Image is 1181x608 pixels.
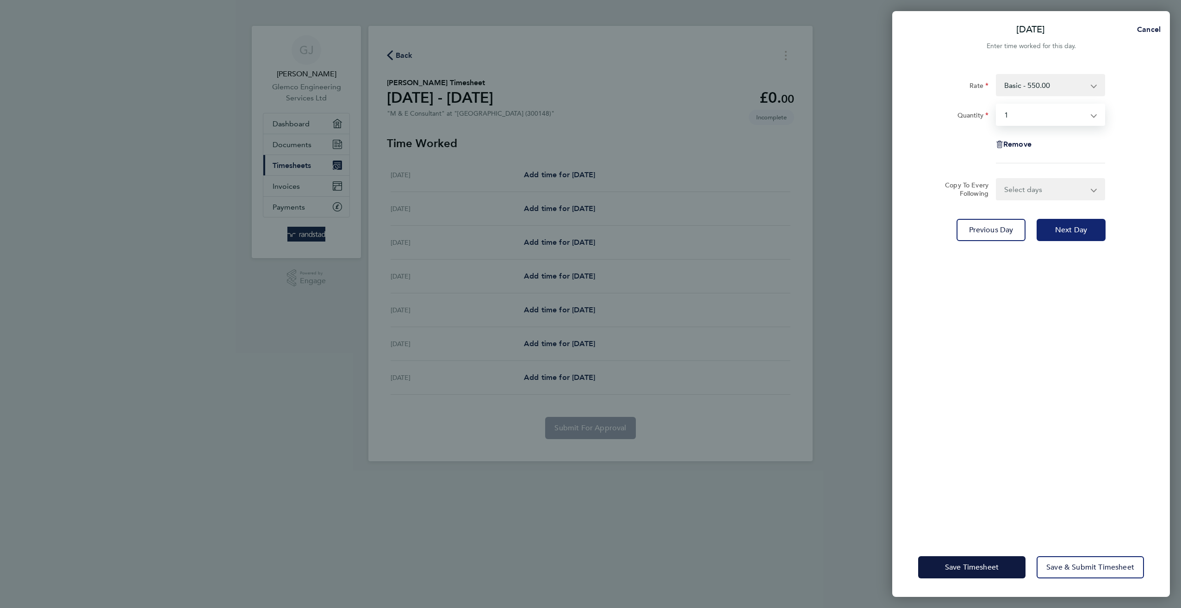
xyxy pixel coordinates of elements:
[1016,23,1045,36] p: [DATE]
[892,41,1170,52] div: Enter time worked for this day.
[918,556,1026,578] button: Save Timesheet
[1122,20,1170,39] button: Cancel
[1134,25,1161,34] span: Cancel
[957,111,988,122] label: Quantity
[996,141,1032,148] button: Remove
[1055,225,1087,235] span: Next Day
[970,81,988,93] label: Rate
[1037,556,1144,578] button: Save & Submit Timesheet
[1003,140,1032,149] span: Remove
[945,563,999,572] span: Save Timesheet
[969,225,1013,235] span: Previous Day
[1037,219,1106,241] button: Next Day
[938,181,988,198] label: Copy To Every Following
[1046,563,1134,572] span: Save & Submit Timesheet
[957,219,1026,241] button: Previous Day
